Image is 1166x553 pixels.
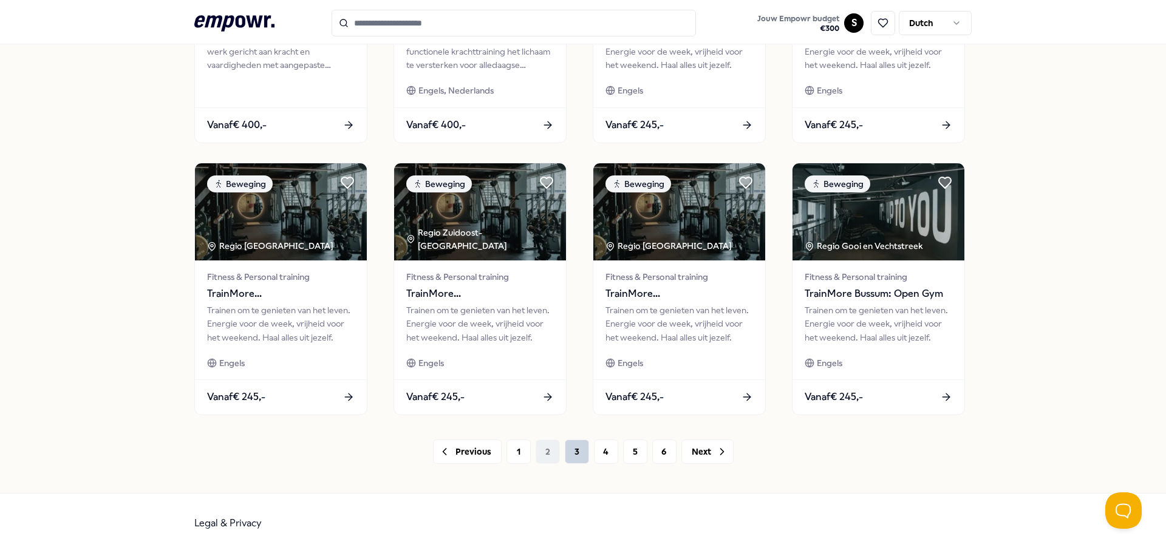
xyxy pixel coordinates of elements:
button: Next [681,439,734,464]
span: Fitness & Personal training [207,270,355,283]
div: Trainen om te genieten van het leven. Energie voor de week, vrijheid voor het weekend. Haal alles... [207,304,355,344]
div: Beweging [805,175,870,192]
span: Vanaf € 400,- [406,117,466,133]
span: Engels [219,356,245,370]
button: S [844,13,864,33]
button: 4 [594,439,618,464]
span: Vanaf € 245,- [805,389,863,405]
button: 6 [652,439,677,464]
span: Engels [618,84,643,97]
span: Fitness & Personal training [605,270,753,283]
a: package imageBewegingRegio Zuidoost-[GEOGRAPHIC_DATA] Fitness & Personal trainingTrainMore [GEOGR... [394,163,567,415]
div: Regio [GEOGRAPHIC_DATA] [605,239,734,253]
div: Beweging [605,175,671,192]
img: package image [593,163,765,260]
span: TrainMore [GEOGRAPHIC_DATA]: Open Gym [207,286,355,302]
span: TrainMore [GEOGRAPHIC_DATA]: Open Gym [605,286,753,302]
span: Engels [817,356,842,370]
div: Beweging [406,175,472,192]
span: Vanaf € 245,- [605,389,664,405]
img: package image [793,163,964,260]
div: Trainen om te genieten van het leven. Energie voor de week, vrijheid voor het weekend. Haal alles... [805,304,952,344]
span: Jouw Empowr budget [757,14,839,24]
span: € 300 [757,24,839,33]
span: Vanaf € 245,- [207,389,265,405]
span: Vanaf € 400,- [207,117,267,133]
span: Engels [418,356,444,370]
span: Engels [618,356,643,370]
span: Vanaf € 245,- [605,117,664,133]
a: Jouw Empowr budget€300 [752,10,844,36]
a: package imageBewegingRegio [GEOGRAPHIC_DATA] Fitness & Personal trainingTrainMore [GEOGRAPHIC_DAT... [593,163,766,415]
button: 3 [565,439,589,464]
span: Fitness & Personal training [406,270,554,283]
div: Trainen om te genieten van het leven. Energie voor de week, vrijheid voor het weekend. Haal alles... [605,32,753,72]
span: Vanaf € 245,- [406,389,465,405]
span: TrainMore [GEOGRAPHIC_DATA]: Open Gym [406,286,554,302]
div: Trainen om te genieten van het leven. Energie voor de week, vrijheid voor het weekend. Haal alles... [805,32,952,72]
span: Vanaf € 245,- [805,117,863,133]
a: package imageBewegingRegio Gooi en Vechtstreek Fitness & Personal trainingTrainMore Bussum: Open ... [792,163,965,415]
button: 5 [623,439,647,464]
a: Legal & Privacy [194,517,262,529]
div: Bij FrameWork Gym leer je via functionele krachttraining het lichaam te versterken voor alledaags... [406,32,554,72]
div: Regio Gooi en Vechtstreek [805,239,924,253]
button: Jouw Empowr budget€300 [755,12,842,36]
div: Beweging [207,175,273,192]
button: 1 [506,439,531,464]
span: Engels [817,84,842,97]
iframe: Help Scout Beacon - Open [1105,492,1142,529]
div: Trainen om te genieten van het leven. Energie voor de week, vrijheid voor het weekend. Haal alles... [605,304,753,344]
a: package imageBewegingRegio [GEOGRAPHIC_DATA] Fitness & Personal trainingTrainMore [GEOGRAPHIC_DAT... [194,163,367,415]
span: Engels, Nederlands [418,84,494,97]
div: Regio [GEOGRAPHIC_DATA] [207,239,335,253]
img: package image [195,163,367,260]
div: Trainen om te genieten van het leven. Energie voor de week, vrijheid voor het weekend. Haal alles... [406,304,554,344]
div: Regio Zuidoost-[GEOGRAPHIC_DATA] [406,226,566,253]
input: Search for products, categories or subcategories [332,10,696,36]
div: Train met een vaste groep en tijd, werk gericht aan kracht en vaardigheden met aangepaste oefenin... [207,32,355,72]
img: package image [394,163,566,260]
span: TrainMore Bussum: Open Gym [805,286,952,302]
span: Fitness & Personal training [805,270,952,283]
button: Previous [433,439,502,464]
